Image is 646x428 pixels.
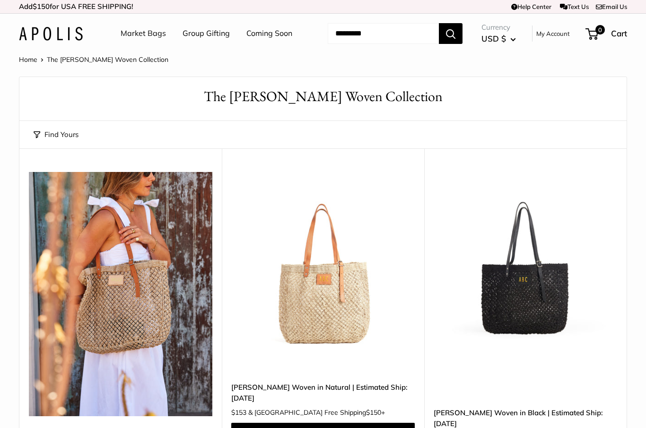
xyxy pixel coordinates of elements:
a: Mercado Woven in Black | Estimated Ship: Oct. 19thMercado Woven in Black | Estimated Ship: Oct. 19th [434,172,617,355]
h1: The [PERSON_NAME] Woven Collection [34,86,612,107]
span: The [PERSON_NAME] Woven Collection [47,55,168,64]
a: 0 Cart [586,26,627,41]
span: $150 [366,408,381,417]
button: Search [439,23,463,44]
a: Text Us [560,3,589,10]
span: $150 [33,2,50,11]
a: Home [19,55,37,64]
a: Help Center [511,3,551,10]
span: $153 [231,408,246,417]
img: Apolis [19,27,83,41]
a: My Account [536,28,570,39]
input: Search... [328,23,439,44]
a: Mercado Woven in Natural | Estimated Ship: Oct. 19thMercado Woven in Natural | Estimated Ship: Oc... [231,172,415,355]
span: USD $ [481,34,506,43]
button: Find Yours [34,128,79,141]
button: USD $ [481,31,516,46]
a: [PERSON_NAME] Woven in Natural | Estimated Ship: [DATE] [231,382,415,404]
a: Email Us [596,3,627,10]
img: Mercado Woven in Natural | Estimated Ship: Oct. 19th [231,172,415,355]
span: & [GEOGRAPHIC_DATA] Free Shipping + [248,409,385,416]
img: Mercado Woven in Black | Estimated Ship: Oct. 19th [434,172,617,355]
a: Coming Soon [246,26,292,41]
img: Mercado Woven — Handwoven from 100% golden jute by artisan women taking over 20 hours to craft. [29,172,212,416]
nav: Breadcrumb [19,53,168,66]
span: Cart [611,28,627,38]
span: Currency [481,21,516,34]
a: Market Bags [121,26,166,41]
a: Group Gifting [183,26,230,41]
span: 0 [595,25,605,34]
